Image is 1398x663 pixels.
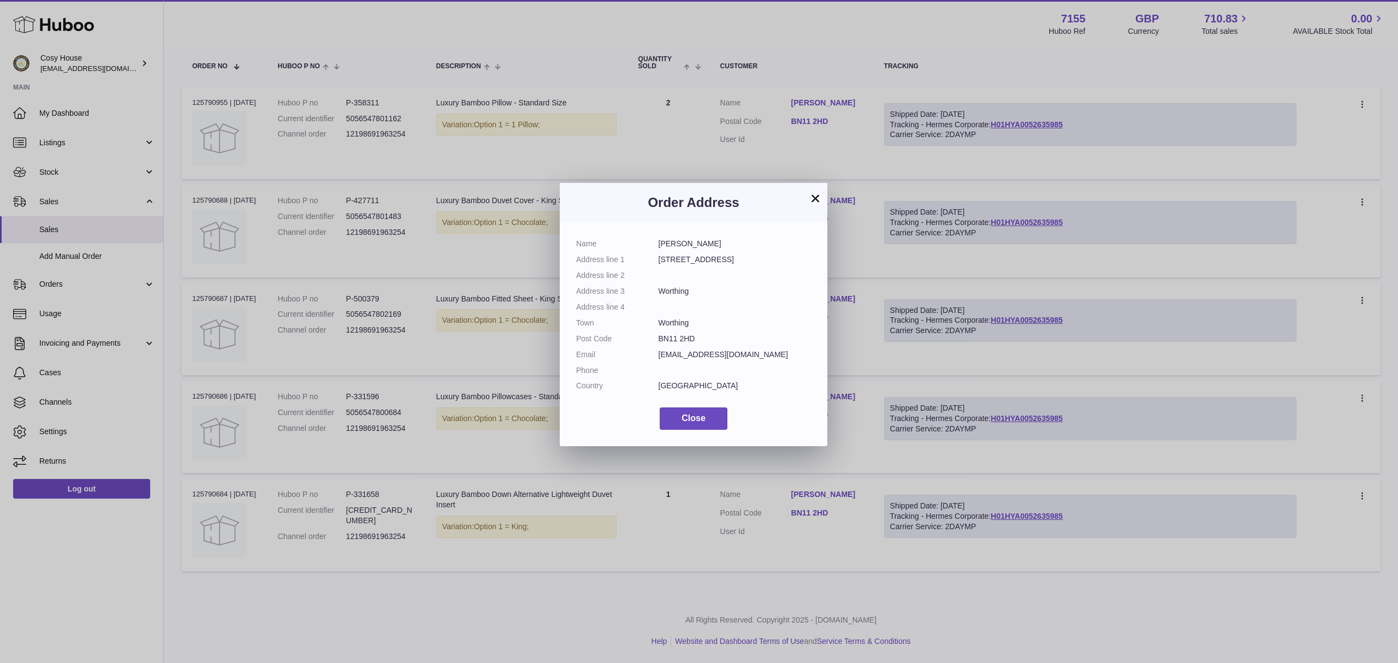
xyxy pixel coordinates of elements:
dd: [GEOGRAPHIC_DATA] [659,381,811,391]
dt: Address line 4 [576,302,659,312]
button: × [809,192,822,205]
dt: Country [576,381,659,391]
dt: Post Code [576,334,659,344]
dt: Email [576,350,659,360]
dd: [EMAIL_ADDRESS][DOMAIN_NAME] [659,350,811,360]
dt: Town [576,318,659,328]
dd: BN11 2HD [659,334,811,344]
dd: [STREET_ADDRESS] [659,254,811,265]
button: Close [660,407,727,430]
h3: Order Address [576,194,811,211]
dd: Worthing [659,286,811,297]
span: Close [682,413,706,423]
dd: [PERSON_NAME] [659,239,811,249]
dt: Address line 2 [576,270,659,281]
dt: Phone [576,365,659,376]
dd: Worthing [659,318,811,328]
dt: Address line 1 [576,254,659,265]
dt: Name [576,239,659,249]
dt: Address line 3 [576,286,659,297]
